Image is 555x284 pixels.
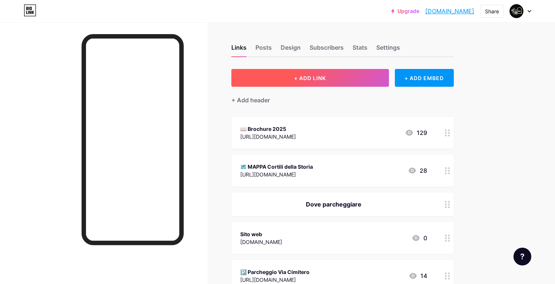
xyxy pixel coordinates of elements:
div: 🅿️ Parcheggio Via Cimitero [240,268,310,276]
button: + ADD LINK [231,69,389,87]
div: Design [281,43,301,56]
div: Posts [255,43,272,56]
div: [URL][DOMAIN_NAME] [240,171,313,178]
div: Stats [353,43,367,56]
img: Cortili Della storia [509,4,523,18]
div: Dove parcheggiare [240,200,427,209]
div: + Add header [231,96,270,105]
div: Links [231,43,247,56]
div: 📖 Brochure 2025 [240,125,296,133]
div: + ADD EMBED [395,69,454,87]
div: 28 [408,166,427,175]
div: Settings [376,43,400,56]
div: 0 [412,234,427,242]
div: Subscribers [310,43,344,56]
div: 14 [409,271,427,280]
div: [DOMAIN_NAME] [240,238,282,246]
a: [DOMAIN_NAME] [425,7,474,16]
div: [URL][DOMAIN_NAME] [240,276,310,284]
div: 🗺️ MAPPA Cortili della Storia [240,163,313,171]
a: Upgrade [391,8,419,14]
div: 129 [405,128,427,137]
div: [URL][DOMAIN_NAME] [240,133,296,141]
span: + ADD LINK [294,75,326,81]
div: Sito web [240,230,282,238]
div: Share [485,7,499,15]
